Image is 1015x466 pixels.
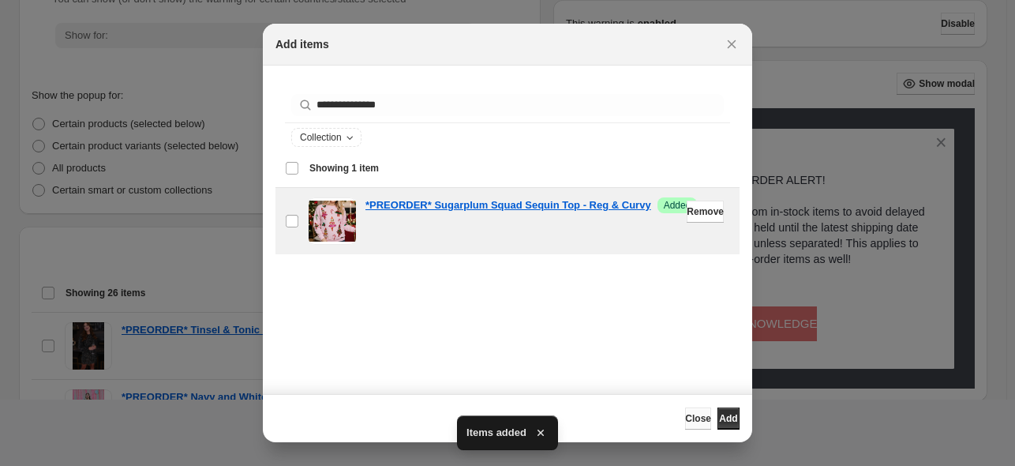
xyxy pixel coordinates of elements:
a: *PREORDER* Sugarplum Squad Sequin Top - Reg & Curvy [365,197,651,213]
span: Added [664,199,691,212]
button: Remove [687,201,724,223]
span: Items added [466,425,526,441]
button: Close [721,33,743,55]
h2: Add items [275,36,329,52]
span: Collection [300,131,342,144]
button: Add [717,408,740,430]
span: Close [685,412,711,425]
span: Add [719,412,737,425]
button: Close [685,408,711,430]
span: Remove [687,205,724,218]
span: Showing 1 item [309,162,379,175]
button: Collection [292,129,361,146]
